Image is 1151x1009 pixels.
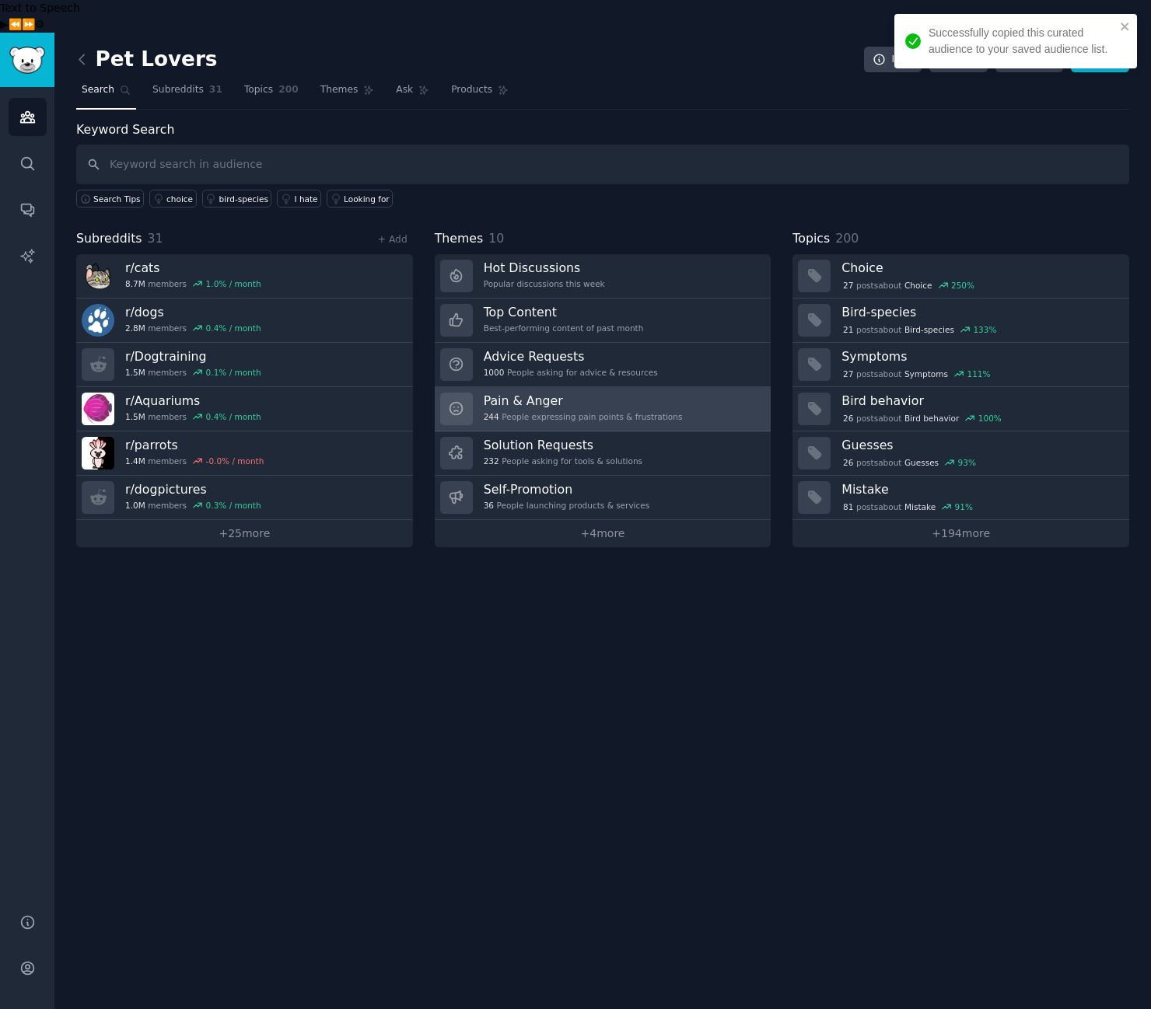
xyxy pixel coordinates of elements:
[484,481,650,498] h3: Self-Promotion
[967,368,990,379] div: 111 %
[841,323,998,337] div: post s about
[9,47,45,74] img: GummySearch logo
[166,194,193,204] div: choice
[435,299,771,343] a: Top ContentBest-performing content of past month
[1120,20,1131,33] button: close
[125,500,261,511] div: members
[451,83,492,97] span: Products
[843,413,853,424] span: 26
[125,367,145,378] span: 1.5M
[435,343,771,387] a: Advice Requests1000People asking for advice & resources
[125,437,264,453] h3: r/ parrots
[125,304,261,320] h3: r/ dogs
[978,413,1002,424] div: 100 %
[239,78,304,110] a: Topics200
[841,304,1118,320] h3: Bird-species
[152,83,204,97] span: Subreddits
[973,324,996,335] div: 133 %
[484,393,683,409] h3: Pain & Anger
[76,431,413,476] a: r/parrots1.4Mmembers-0.0% / month
[843,324,853,335] span: 21
[125,278,145,289] span: 8.7M
[76,343,413,387] a: r/Dogtraining1.5Mmembers0.1% / month
[82,260,114,292] img: cats
[792,254,1129,299] a: Choice27postsaboutChoice250%
[484,367,505,378] span: 1000
[125,500,145,511] span: 1.0M
[125,323,145,333] span: 2.8M
[125,278,261,289] div: members
[843,457,853,468] span: 26
[841,456,977,470] div: post s about
[344,194,390,204] div: Looking for
[76,145,1129,184] input: Keyword search in audience
[294,194,317,204] div: I hate
[955,501,973,512] div: 91 %
[390,78,435,110] a: Ask
[76,122,174,137] label: Keyword Search
[841,481,1118,498] h3: Mistake
[484,411,499,422] span: 244
[435,387,771,431] a: Pain & Anger244People expressing pain points & frustrations
[206,278,261,289] div: 1.0 % / month
[244,83,273,97] span: Topics
[843,368,853,379] span: 27
[378,234,408,245] a: + Add
[484,323,644,333] div: Best-performing content of past month
[435,476,771,520] a: Self-Promotion36People launching products & services
[396,83,413,97] span: Ask
[278,83,299,97] span: 200
[484,500,494,511] span: 36
[484,456,642,466] div: People asking for tools & solutions
[206,456,264,466] div: -0.0 % / month
[125,260,261,276] h3: r/ cats
[315,78,380,110] a: Themes
[904,413,959,424] span: Bird behavior
[82,304,114,337] img: dogs
[484,500,650,511] div: People launching products & services
[929,25,1115,58] div: Successfully copied this curated audience to your saved audience list.
[904,368,948,379] span: Symptoms
[206,323,261,333] div: 0.4 % / month
[76,476,413,520] a: r/dogpictures1.0Mmembers0.3% / month
[125,393,261,409] h3: r/ Aquariums
[219,194,268,204] div: bird-species
[82,83,114,97] span: Search
[904,501,936,512] span: Mistake
[209,83,222,97] span: 31
[792,520,1129,547] a: +194more
[841,348,1118,365] h3: Symptoms
[792,476,1129,520] a: Mistake81postsaboutMistake91%
[841,500,974,514] div: post s about
[484,411,683,422] div: People expressing pain points & frustrations
[125,411,145,422] span: 1.5M
[864,47,922,73] a: Info
[327,190,393,208] a: Looking for
[76,190,144,208] button: Search Tips
[484,348,658,365] h3: Advice Requests
[843,501,853,512] span: 81
[484,260,605,276] h3: Hot Discussions
[125,367,261,378] div: members
[951,280,974,291] div: 250 %
[904,457,939,468] span: Guesses
[76,229,142,249] span: Subreddits
[484,367,658,378] div: People asking for advice & resources
[843,280,853,291] span: 27
[958,457,976,468] div: 93 %
[206,367,261,378] div: 0.1 % / month
[841,393,1118,409] h3: Bird behavior
[435,254,771,299] a: Hot DiscussionsPopular discussions this week
[22,16,35,33] button: Forward
[904,324,954,335] span: Bird-species
[125,456,264,466] div: members
[206,500,261,511] div: 0.3 % / month
[76,520,413,547] a: +25more
[148,231,163,246] span: 31
[125,323,261,333] div: members
[147,78,228,110] a: Subreddits31
[792,343,1129,387] a: Symptoms27postsaboutSymptoms111%
[82,393,114,425] img: Aquariums
[76,78,136,110] a: Search
[841,411,1002,425] div: post s about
